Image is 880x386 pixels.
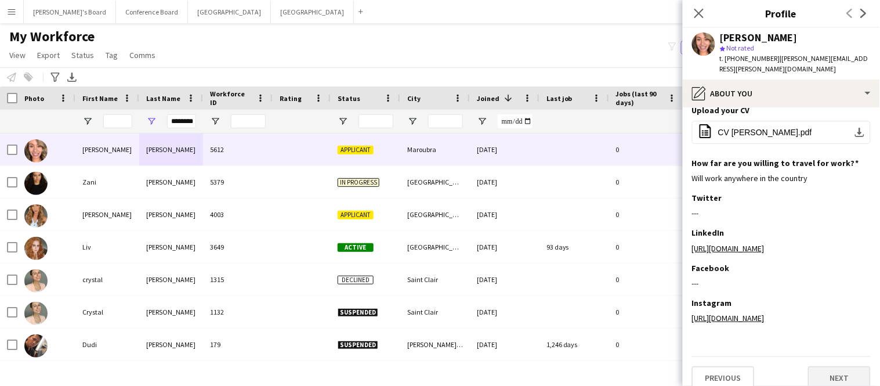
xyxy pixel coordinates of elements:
[400,166,470,198] div: [GEOGRAPHIC_DATA]
[718,128,812,137] span: CV [PERSON_NAME].pdf
[338,211,374,219] span: Applicant
[338,341,378,349] span: Suspended
[24,302,48,325] img: Crystal Richardson
[692,243,765,254] a: [URL][DOMAIN_NAME]
[400,134,470,165] div: Maroubra
[71,50,94,60] span: Status
[683,80,880,107] div: About you
[139,199,203,230] div: [PERSON_NAME]
[210,89,252,107] span: Workforce ID
[400,199,470,230] div: [GEOGRAPHIC_DATA]
[358,114,393,128] input: Status Filter Input
[9,28,95,45] span: My Workforce
[692,263,730,273] h3: Facebook
[338,178,379,187] span: In progress
[609,296,685,328] div: 0
[539,329,609,360] div: 1,246 days
[203,231,273,263] div: 3649
[82,116,93,127] button: Open Filter Menu
[37,50,60,60] span: Export
[24,1,116,23] button: [PERSON_NAME]'s Board
[338,94,360,103] span: Status
[139,296,203,328] div: [PERSON_NAME]
[720,54,780,63] span: t. [PHONE_NUMBER]
[407,116,418,127] button: Open Filter Menu
[609,134,685,165] div: 0
[103,114,132,128] input: First Name Filter Input
[5,48,30,63] a: View
[203,296,273,328] div: 1132
[139,134,203,165] div: [PERSON_NAME]
[692,105,750,116] h3: Upload your CV
[75,166,139,198] div: Zani
[139,329,203,360] div: [PERSON_NAME]
[692,208,871,218] div: ---
[338,243,374,252] span: Active
[24,237,48,260] img: Liv Richardson
[338,146,374,154] span: Applicant
[616,89,664,107] span: Jobs (last 90 days)
[101,48,122,63] a: Tag
[167,114,196,128] input: Last Name Filter Input
[116,1,188,23] button: Conference Board
[407,94,421,103] span: City
[539,231,609,263] div: 93 days
[609,199,685,230] div: 0
[470,231,539,263] div: [DATE]
[692,193,722,203] h3: Twitter
[106,50,118,60] span: Tag
[139,231,203,263] div: [PERSON_NAME]
[75,329,139,360] div: Dudi
[400,329,470,360] div: [PERSON_NAME] North
[125,48,160,63] a: Comms
[470,199,539,230] div: [DATE]
[470,329,539,360] div: [DATE]
[692,121,871,144] button: CV [PERSON_NAME].pdf
[188,1,271,23] button: [GEOGRAPHIC_DATA]
[48,70,62,84] app-action-btn: Advanced filters
[720,33,798,43] div: [PERSON_NAME]
[24,334,48,358] img: Dudi Richards
[338,116,348,127] button: Open Filter Menu
[271,1,354,23] button: [GEOGRAPHIC_DATA]
[692,278,871,288] div: ---
[203,199,273,230] div: 4003
[210,116,220,127] button: Open Filter Menu
[65,70,79,84] app-action-btn: Export XLSX
[338,276,374,284] span: Declined
[692,228,725,238] h3: LinkedIn
[24,172,48,195] img: Zani Richards
[280,94,302,103] span: Rating
[470,134,539,165] div: [DATE]
[720,54,868,73] span: | [PERSON_NAME][EMAIL_ADDRESS][PERSON_NAME][DOMAIN_NAME]
[139,264,203,295] div: [PERSON_NAME]
[609,264,685,295] div: 0
[139,166,203,198] div: [PERSON_NAME]
[75,134,139,165] div: [PERSON_NAME]
[338,308,378,317] span: Suspended
[75,231,139,263] div: Liv
[692,158,859,168] h3: How far are you willing to travel for work?
[477,94,499,103] span: Joined
[203,264,273,295] div: 1315
[146,116,157,127] button: Open Filter Menu
[231,114,266,128] input: Workforce ID Filter Input
[609,329,685,360] div: 0
[32,48,64,63] a: Export
[24,204,48,228] img: Alyse Richardson
[67,48,99,63] a: Status
[75,296,139,328] div: Crystal
[400,264,470,295] div: Saint Clair
[681,41,739,55] button: Everyone2,209
[609,166,685,198] div: 0
[24,269,48,293] img: crystal richardson
[470,296,539,328] div: [DATE]
[24,94,44,103] span: Photo
[203,166,273,198] div: 5379
[470,264,539,295] div: [DATE]
[692,173,871,183] div: Will work anywhere in the country
[428,114,463,128] input: City Filter Input
[692,313,765,323] a: [URL][DOMAIN_NAME]
[498,114,533,128] input: Joined Filter Input
[727,44,755,52] span: Not rated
